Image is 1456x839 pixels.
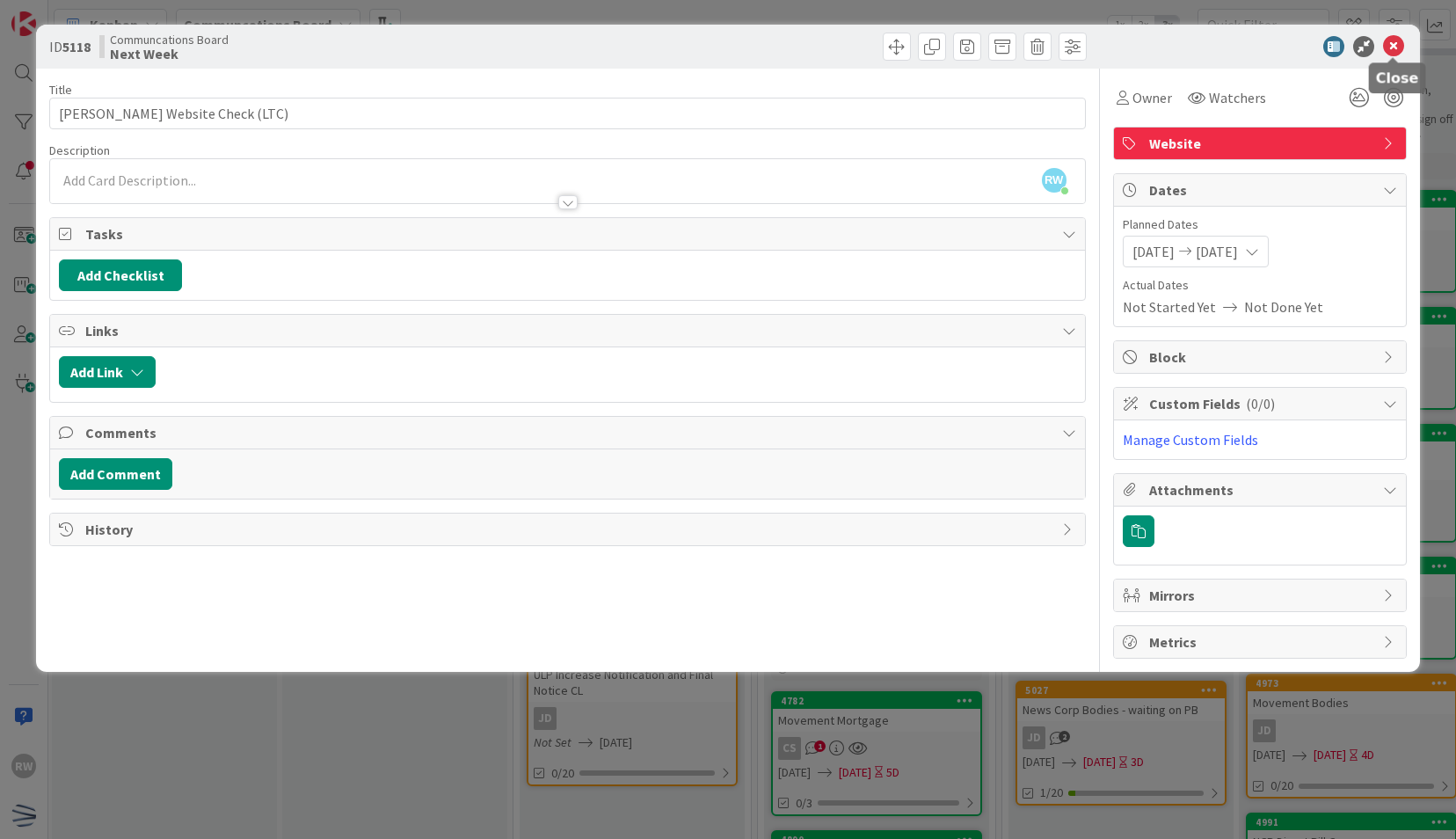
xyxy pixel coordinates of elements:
[1123,276,1397,295] span: Actual Dates
[1149,631,1374,653] span: Metrics
[1246,395,1275,412] span: ( 0/0 )
[1196,241,1238,262] span: [DATE]
[85,519,1052,540] span: History
[62,38,91,55] b: 5118
[1042,168,1067,193] span: RW
[110,47,229,61] b: Next Week
[1123,296,1216,317] span: Not Started Yet
[1132,87,1172,108] span: Owner
[1244,296,1323,317] span: Not Done Yet
[59,259,182,291] button: Add Checklist
[49,36,91,57] span: ID
[1149,133,1374,154] span: Website
[49,142,110,158] span: Description
[1132,241,1175,262] span: [DATE]
[1149,393,1374,414] span: Custom Fields
[85,223,1052,244] span: Tasks
[1123,215,1397,234] span: Planned Dates
[110,33,229,47] span: Communcations Board
[1123,431,1258,449] a: Manage Custom Fields
[1149,585,1374,606] span: Mirrors
[85,422,1052,443] span: Comments
[59,458,172,490] button: Add Comment
[1209,87,1266,108] span: Watchers
[1376,69,1419,86] h5: Close
[49,98,1085,129] input: type card name here...
[1149,347,1374,368] span: Block
[85,320,1052,341] span: Links
[1149,179,1374,201] span: Dates
[49,82,72,98] label: Title
[1149,479,1374,500] span: Attachments
[59,356,156,388] button: Add Link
